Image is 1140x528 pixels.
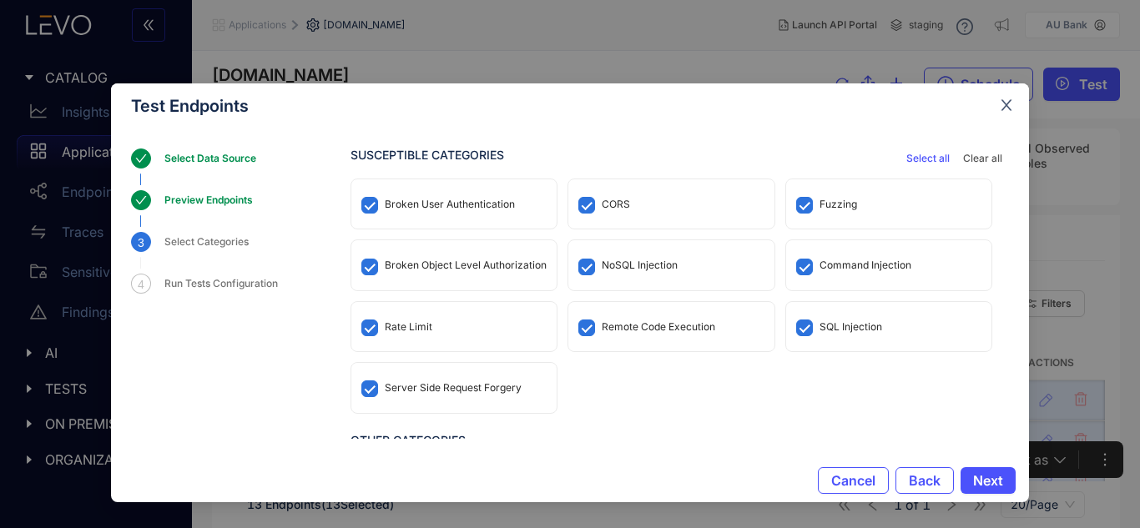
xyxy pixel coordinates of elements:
div: Preview Endpoints [164,190,263,210]
span: Select all [906,153,950,164]
span: Cancel [831,473,875,488]
div: Broken User Authentication [385,199,515,210]
button: Close [984,83,1029,128]
div: Test Endpoints [131,97,1009,115]
div: 3Select Categories [131,232,351,272]
div: Fuzzing [820,199,857,210]
div: Select Data Source [164,148,266,168]
span: 4 [138,278,144,291]
button: Clear all [956,148,1009,168]
div: Remote Code Execution [602,321,715,333]
span: check [135,153,147,164]
div: Command Injection [820,259,911,271]
div: Run Tests Configuration [164,274,288,294]
div: 4Run Tests Configuration [131,274,351,314]
span: Clear all [963,438,1002,450]
span: close [999,98,1014,113]
button: Back [895,467,954,494]
div: NoSQL Injection [602,259,678,271]
button: Select all [900,434,956,454]
button: Clear all [956,434,1009,454]
div: Select Categories [164,232,259,252]
span: Back [909,473,941,488]
span: check [135,194,147,206]
span: Select all [906,438,950,450]
span: 3 [138,236,144,249]
span: Next [973,473,1003,488]
div: Rate Limit [385,321,432,333]
button: Next [961,467,1016,494]
div: Select Data Source [131,148,351,189]
span: Clear all [963,153,1002,164]
div: SQL Injection [820,321,882,333]
div: Broken Object Level Authorization [385,259,547,271]
h3: Other Categories [351,434,466,448]
h3: Susceptible Categories [351,148,504,163]
button: Select all [900,148,956,168]
button: Cancel [818,467,889,494]
div: CORS [602,199,630,210]
div: Server Side Request Forgery [385,382,522,394]
div: Preview Endpoints [131,190,351,230]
